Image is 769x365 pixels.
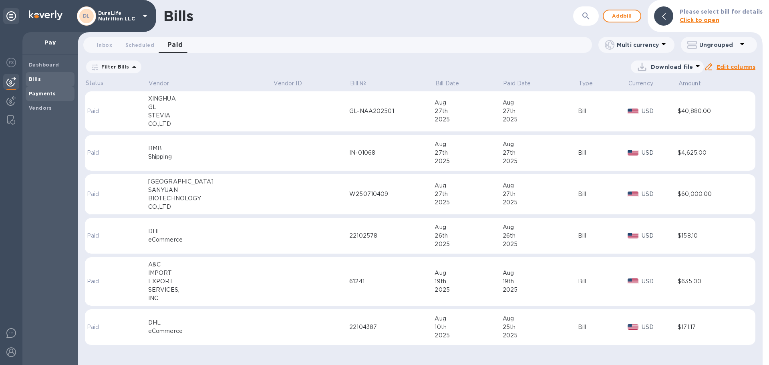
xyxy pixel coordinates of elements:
span: Scheduled [125,41,154,49]
div: Aug [435,223,502,232]
div: 2025 [435,198,502,207]
img: USD [628,150,638,155]
div: 22102578 [349,232,435,240]
div: 2025 [503,115,578,124]
div: Aug [503,181,578,190]
div: Shipping [148,153,273,161]
button: Addbill [603,10,641,22]
div: 2025 [503,198,578,207]
div: EXPORT [148,277,273,286]
div: STEVIA [148,111,273,120]
span: Type [579,79,604,88]
img: USD [628,109,638,114]
img: Logo [29,10,62,20]
b: Payments [29,91,56,97]
b: DL [83,13,90,19]
p: Pay [29,38,71,46]
b: Vendors [29,105,52,111]
div: W250710409 [349,190,435,198]
div: CO.,LTD [148,203,273,211]
p: Type [579,79,593,88]
div: Aug [435,315,502,323]
p: Paid [87,323,120,331]
p: USD [642,323,678,331]
p: USD [642,232,678,240]
div: $40,880.00 [678,107,743,115]
p: Paid [87,190,120,198]
div: 27th [503,107,578,115]
p: USD [642,149,678,157]
div: 2025 [435,331,502,340]
div: Bill [578,107,628,115]
p: Vendor [149,79,169,88]
div: Aug [503,223,578,232]
div: BMB [148,144,273,153]
p: Paid [87,149,120,157]
img: USD [628,192,638,197]
b: Dashboard [29,62,59,68]
div: Aug [435,99,502,107]
div: INC. [148,294,273,302]
div: 61241 [349,277,435,286]
div: 27th [503,190,578,198]
b: Click to open [680,17,719,23]
p: Bill № [350,79,366,88]
div: 26th [503,232,578,240]
div: 19th [503,277,578,286]
h1: Bills [163,8,193,24]
div: $171.17 [678,323,743,331]
p: Paid [87,277,120,286]
div: 27th [435,190,502,198]
div: 2025 [435,286,502,294]
div: Bill [578,190,628,198]
p: Amount [678,79,701,88]
div: 27th [503,149,578,157]
span: Paid Date [503,79,541,88]
div: Bill [578,323,628,331]
div: 2025 [503,286,578,294]
div: 26th [435,232,502,240]
div: IN-01068 [349,149,435,157]
span: Paid [167,39,183,50]
p: Paid Date [503,79,531,88]
div: Aug [503,140,578,149]
p: Ungrouped [699,41,737,49]
div: eCommerce [148,327,273,335]
div: 27th [435,107,502,115]
div: 2025 [503,157,578,165]
div: GL-NAA202501 [349,107,435,115]
div: DHL [148,319,273,327]
div: GL [148,103,273,111]
b: Bills [29,76,41,82]
div: IMPORT [148,269,273,277]
div: $4,625.00 [678,149,743,157]
div: SERVICES, [148,286,273,294]
div: DHL [148,227,273,236]
p: Download file [651,63,693,71]
p: Status [86,79,121,87]
span: Add bill [610,11,634,21]
div: [GEOGRAPHIC_DATA] [148,177,273,186]
img: USD [628,233,638,238]
b: Please select bill for details [680,8,763,15]
div: Aug [435,181,502,190]
div: 22104387 [349,323,435,331]
div: 2025 [503,331,578,340]
p: Bill Date [435,79,459,88]
div: Aug [503,269,578,277]
div: 2025 [435,115,502,124]
div: 19th [435,277,502,286]
div: Bill [578,277,628,286]
div: $60,000.00 [678,190,743,198]
div: Bill [578,149,628,157]
div: 2025 [503,240,578,248]
p: Multi currency [617,41,659,49]
p: Currency [628,79,653,88]
img: USD [628,278,638,284]
p: Paid [87,232,120,240]
div: 10th [435,323,502,331]
img: USD [628,324,638,330]
div: A&C [148,260,273,269]
span: Vendor [149,79,179,88]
